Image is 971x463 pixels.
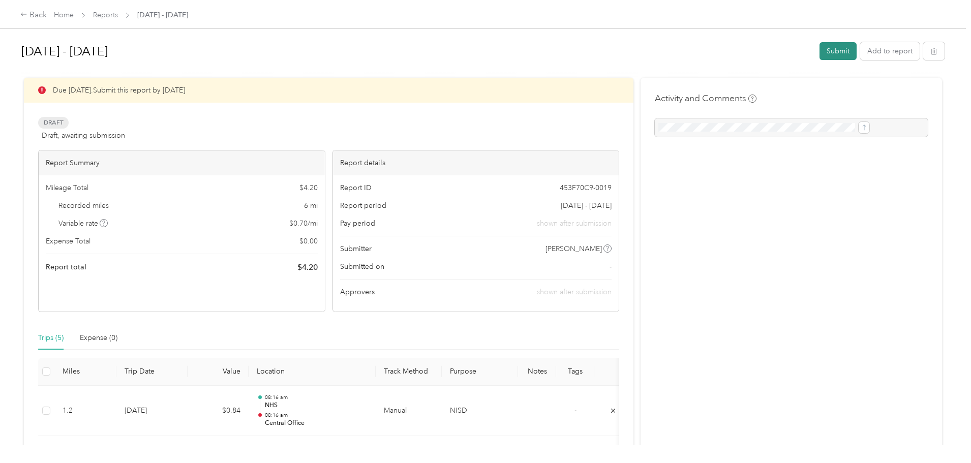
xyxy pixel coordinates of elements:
[340,200,386,211] span: Report period
[58,218,108,229] span: Variable rate
[442,358,518,386] th: Purpose
[820,42,857,60] button: Submit
[265,419,368,428] p: Central Office
[265,401,368,410] p: NHS
[304,200,318,211] span: 6 mi
[289,218,318,229] span: $ 0.70 / mi
[537,218,612,229] span: shown after submission
[54,386,116,437] td: 1.2
[116,386,188,437] td: [DATE]
[340,287,375,297] span: Approvers
[265,444,368,451] p: 03:19 pm
[54,11,74,19] a: Home
[518,358,556,386] th: Notes
[340,243,372,254] span: Submitter
[376,358,442,386] th: Track Method
[560,182,612,193] span: 453F70C9-0019
[545,243,602,254] span: [PERSON_NAME]
[39,150,325,175] div: Report Summary
[376,386,442,437] td: Manual
[24,78,633,103] div: Due [DATE]. Submit this report by [DATE]
[340,261,384,272] span: Submitted on
[137,10,188,20] span: [DATE] - [DATE]
[537,288,612,296] span: shown after submission
[58,200,109,211] span: Recorded miles
[116,358,188,386] th: Trip Date
[20,9,47,21] div: Back
[188,386,249,437] td: $0.84
[340,218,375,229] span: Pay period
[249,358,376,386] th: Location
[46,262,86,272] span: Report total
[860,42,920,60] button: Add to report
[299,182,318,193] span: $ 4.20
[54,358,116,386] th: Miles
[556,358,594,386] th: Tags
[610,261,612,272] span: -
[21,39,812,64] h1: Aug 1 - 31, 2025
[42,130,125,141] span: Draft, awaiting submission
[93,11,118,19] a: Reports
[38,332,64,344] div: Trips (5)
[340,182,372,193] span: Report ID
[914,406,971,463] iframe: Everlance-gr Chat Button Frame
[46,182,88,193] span: Mileage Total
[188,358,249,386] th: Value
[46,236,90,246] span: Expense Total
[333,150,619,175] div: Report details
[38,117,69,129] span: Draft
[265,412,368,419] p: 08:16 am
[299,236,318,246] span: $ 0.00
[297,261,318,273] span: $ 4.20
[442,386,518,437] td: NISD
[265,394,368,401] p: 08:16 am
[80,332,117,344] div: Expense (0)
[655,92,756,105] h4: Activity and Comments
[574,406,576,415] span: -
[561,200,612,211] span: [DATE] - [DATE]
